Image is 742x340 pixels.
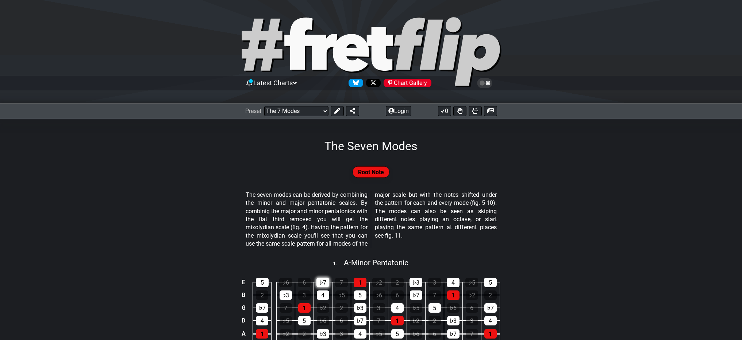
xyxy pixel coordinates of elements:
[466,316,478,325] div: 3
[428,290,441,300] div: 7
[447,316,460,325] div: ♭3
[280,290,292,300] div: ♭3
[335,278,348,287] div: 7
[447,290,460,300] div: 1
[484,303,497,313] div: ♭7
[465,278,478,287] div: ♭5
[280,329,292,339] div: ♭2
[410,329,422,339] div: ♭6
[373,290,385,300] div: ♭6
[410,290,422,300] div: ♭7
[453,106,466,116] button: Toggle Dexterity for all fretkits
[279,278,292,287] div: ♭6
[384,79,431,87] div: Chart Gallery
[245,108,261,114] span: Preset
[466,290,478,300] div: ♭2
[354,329,366,339] div: 4
[298,303,311,313] div: 1
[256,316,268,325] div: 4
[386,106,411,116] button: Login
[373,316,385,325] div: 7
[246,191,497,248] p: The seven modes can be derived by combining the minor and major pentatonic scales. By combinig th...
[331,106,344,116] button: Edit Preset
[317,329,329,339] div: ♭3
[391,316,404,325] div: 1
[447,329,460,339] div: ♭7
[428,329,441,339] div: 6
[354,316,366,325] div: ♭7
[316,278,329,287] div: ♭7
[256,278,269,287] div: 5
[333,260,344,268] span: 1 .
[324,139,418,153] h1: The Seven Modes
[354,303,366,313] div: ♭3
[253,79,293,87] span: Latest Charts
[484,329,497,339] div: 1
[428,278,441,287] div: 3
[363,79,381,87] a: Follow #fretflip at X
[484,290,497,300] div: 2
[391,303,404,313] div: 4
[256,290,268,300] div: 2
[317,290,329,300] div: 4
[264,106,328,116] select: Preset
[447,278,460,287] div: 4
[256,303,268,313] div: ♭7
[239,276,248,289] td: E
[239,314,248,327] td: D
[354,290,366,300] div: 5
[484,316,497,325] div: 4
[256,329,268,339] div: 1
[391,329,404,339] div: 5
[346,106,359,116] button: Share Preset
[438,106,451,116] button: 0
[428,303,441,313] div: 5
[280,316,292,325] div: ♭5
[410,303,422,313] div: ♭5
[484,278,497,287] div: 5
[335,316,348,325] div: 6
[391,290,404,300] div: 6
[335,290,348,300] div: ♭5
[469,106,482,116] button: Print
[466,329,478,339] div: 7
[373,329,385,339] div: ♭5
[410,316,422,325] div: ♭2
[391,278,404,287] div: 2
[335,303,348,313] div: 2
[372,278,385,287] div: ♭2
[298,278,311,287] div: 6
[335,329,348,339] div: 3
[428,316,441,325] div: 2
[344,258,408,267] span: A - Minor Pentatonic
[373,303,385,313] div: 3
[298,329,311,339] div: 2
[239,289,248,301] td: B
[358,167,384,177] span: Root Note
[354,278,366,287] div: 1
[317,316,329,325] div: ♭6
[317,303,329,313] div: ♭2
[481,80,489,86] span: Toggle light / dark theme
[381,79,431,87] a: #fretflip at Pinterest
[466,303,478,313] div: 6
[447,303,460,313] div: ♭6
[346,79,363,87] a: Follow #fretflip at Bluesky
[484,106,497,116] button: Create image
[298,316,311,325] div: 5
[410,278,422,287] div: ♭3
[280,303,292,313] div: 7
[298,290,311,300] div: 3
[239,301,248,314] td: G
